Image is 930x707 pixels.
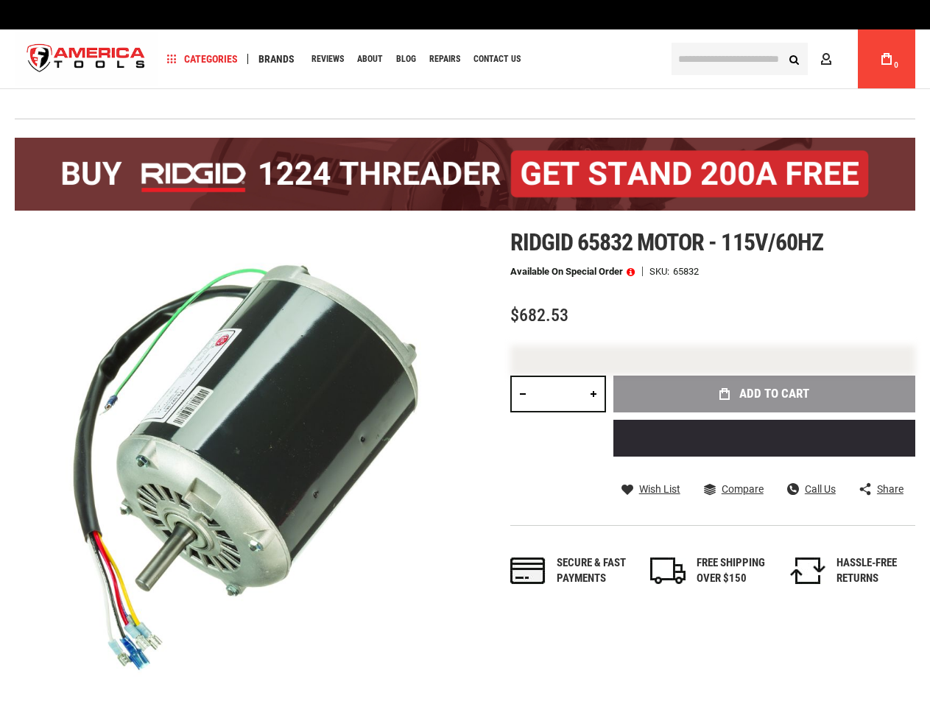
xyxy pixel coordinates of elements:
[167,54,238,64] span: Categories
[639,484,680,494] span: Wish List
[252,49,301,69] a: Brands
[722,484,764,494] span: Compare
[704,482,764,496] a: Compare
[15,32,158,87] img: America Tools
[510,267,635,277] p: Available on Special Order
[621,482,680,496] a: Wish List
[311,54,344,63] span: Reviews
[805,484,836,494] span: Call Us
[15,138,915,211] img: BOGO: Buy the RIDGID® 1224 Threader (26092), get the 92467 200A Stand FREE!
[15,229,465,680] img: main product photo
[467,49,527,69] a: Contact Us
[510,228,823,256] span: Ridgid 65832 motor - 115v/60hz
[15,32,158,87] a: store logo
[473,54,521,63] span: Contact Us
[557,555,635,587] div: Secure & fast payments
[650,557,686,584] img: shipping
[649,267,673,276] strong: SKU
[357,54,383,63] span: About
[877,484,903,494] span: Share
[510,557,546,584] img: payments
[697,555,775,587] div: FREE SHIPPING OVER $150
[790,557,825,584] img: returns
[780,45,808,73] button: Search
[161,49,244,69] a: Categories
[258,54,295,64] span: Brands
[894,61,898,69] span: 0
[873,29,901,88] a: 0
[510,305,568,326] span: $682.53
[305,49,350,69] a: Reviews
[787,482,836,496] a: Call Us
[423,49,467,69] a: Repairs
[396,54,416,63] span: Blog
[390,49,423,69] a: Blog
[673,267,699,276] div: 65832
[429,54,460,63] span: Repairs
[836,555,915,587] div: HASSLE-FREE RETURNS
[350,49,390,69] a: About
